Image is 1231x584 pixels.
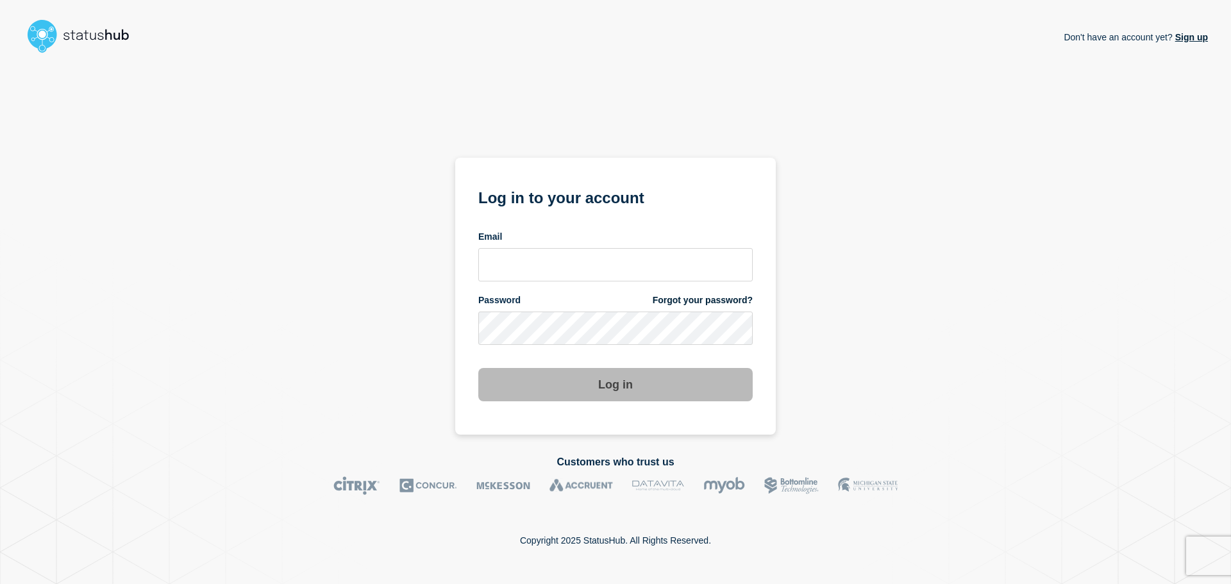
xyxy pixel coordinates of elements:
[549,476,613,495] img: Accruent logo
[838,476,898,495] img: MSU logo
[399,476,457,495] img: Concur logo
[653,294,753,306] a: Forgot your password?
[478,185,753,208] h1: Log in to your account
[478,312,753,345] input: password input
[23,456,1208,468] h2: Customers who trust us
[478,248,753,281] input: email input
[632,476,684,495] img: DataVita logo
[703,476,745,495] img: myob logo
[333,476,380,495] img: Citrix logo
[1173,32,1208,42] a: Sign up
[23,15,145,56] img: StatusHub logo
[478,368,753,401] button: Log in
[764,476,819,495] img: Bottomline logo
[478,294,521,306] span: Password
[1064,22,1208,53] p: Don't have an account yet?
[476,476,530,495] img: McKesson logo
[478,231,502,243] span: Email
[520,535,711,546] p: Copyright 2025 StatusHub. All Rights Reserved.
